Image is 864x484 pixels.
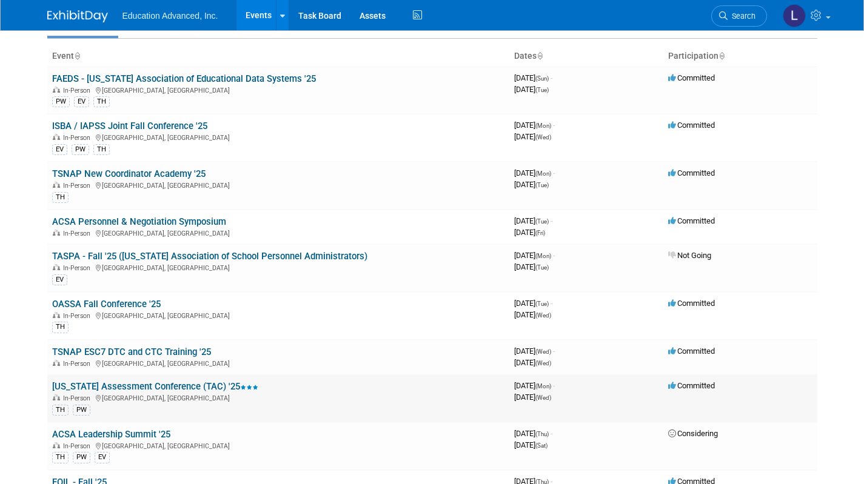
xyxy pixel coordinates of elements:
[535,312,551,319] span: (Wed)
[52,251,367,262] a: TASPA - Fall '25 ([US_STATE] Association of School Personnel Administrators)
[52,262,504,272] div: [GEOGRAPHIC_DATA], [GEOGRAPHIC_DATA]
[718,51,725,61] a: Sort by Participation Type
[553,121,555,130] span: -
[514,346,555,356] span: [DATE]
[514,73,552,82] span: [DATE]
[551,73,552,82] span: -
[52,440,504,450] div: [GEOGRAPHIC_DATA], [GEOGRAPHIC_DATA]
[52,452,69,463] div: TH
[663,46,817,67] th: Participation
[514,381,555,390] span: [DATE]
[535,87,549,93] span: (Tue)
[535,300,549,307] span: (Tue)
[52,216,226,227] a: ACSA Personnel & Negotiation Symposium
[535,442,548,449] span: (Sat)
[535,122,551,129] span: (Mon)
[551,216,552,225] span: -
[668,168,715,177] span: Committed
[551,429,552,438] span: -
[53,87,60,93] img: In-Person Event
[535,360,551,366] span: (Wed)
[52,144,67,155] div: EV
[668,299,715,308] span: Committed
[73,405,90,416] div: PW
[93,96,110,107] div: TH
[668,381,715,390] span: Committed
[63,87,94,94] span: In-Person
[52,346,211,357] a: TSNAP ESC7 DTC and CTC Training '25
[668,216,715,225] span: Committed
[514,216,552,225] span: [DATE]
[53,182,60,188] img: In-Person Event
[53,442,60,448] img: In-Person Event
[52,429,170,440] a: ACSA Leadership Summit '25
[553,251,555,260] span: -
[52,85,504,94] div: [GEOGRAPHIC_DATA], [GEOGRAPHIC_DATA]
[63,134,94,142] span: In-Person
[53,230,60,236] img: In-Person Event
[514,168,555,177] span: [DATE]
[553,346,555,356] span: -
[122,11,218,21] span: Education Advanced, Inc.
[668,251,711,260] span: Not Going
[514,85,549,94] span: [DATE]
[73,452,90,463] div: PW
[74,96,89,107] div: EV
[668,429,718,438] span: Considering
[52,405,69,416] div: TH
[535,348,551,355] span: (Wed)
[52,322,69,333] div: TH
[63,360,94,368] span: In-Person
[53,312,60,318] img: In-Person Event
[52,274,67,285] div: EV
[47,46,509,67] th: Event
[514,310,551,319] span: [DATE]
[53,394,60,400] img: In-Person Event
[535,253,551,259] span: (Mon)
[553,168,555,177] span: -
[711,5,767,27] a: Search
[535,134,551,141] span: (Wed)
[53,134,60,140] img: In-Person Event
[509,46,663,67] th: Dates
[783,4,806,27] img: Lara Miller
[514,393,551,402] span: [DATE]
[52,180,504,190] div: [GEOGRAPHIC_DATA], [GEOGRAPHIC_DATA]
[63,264,94,272] span: In-Person
[52,121,207,131] a: ISBA / IAPSS Joint Fall Conference '25
[537,51,543,61] a: Sort by Start Date
[53,360,60,366] img: In-Person Event
[535,218,549,225] span: (Tue)
[514,228,545,237] span: [DATE]
[514,251,555,260] span: [DATE]
[668,346,715,356] span: Committed
[535,170,551,177] span: (Mon)
[553,381,555,390] span: -
[514,299,552,308] span: [DATE]
[514,440,548,449] span: [DATE]
[535,182,549,188] span: (Tue)
[52,96,70,107] div: PW
[63,394,94,402] span: In-Person
[52,381,258,392] a: [US_STATE] Assessment Conference (TAC) '25
[514,358,551,367] span: [DATE]
[551,299,552,308] span: -
[52,192,69,203] div: TH
[63,442,94,450] span: In-Person
[535,383,551,390] span: (Mon)
[668,121,715,130] span: Committed
[668,73,715,82] span: Committed
[63,312,94,320] span: In-Person
[95,452,110,463] div: EV
[72,144,89,155] div: PW
[52,73,316,84] a: FAEDS - [US_STATE] Association of Educational Data Systems '25
[52,132,504,142] div: [GEOGRAPHIC_DATA], [GEOGRAPHIC_DATA]
[63,230,94,237] span: In-Person
[514,429,552,438] span: [DATE]
[535,394,551,401] span: (Wed)
[52,299,161,310] a: OASSA Fall Conference '25
[63,182,94,190] span: In-Person
[93,144,110,155] div: TH
[728,12,755,21] span: Search
[52,393,504,402] div: [GEOGRAPHIC_DATA], [GEOGRAPHIC_DATA]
